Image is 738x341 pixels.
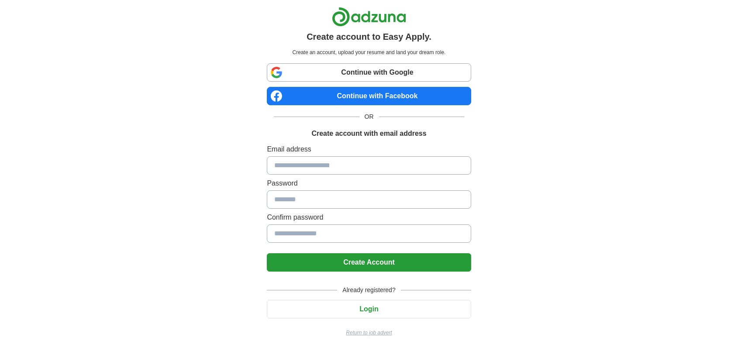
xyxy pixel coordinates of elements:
[267,253,471,272] button: Create Account
[267,329,471,337] a: Return to job advert
[311,128,426,139] h1: Create account with email address
[267,144,471,155] label: Email address
[267,305,471,313] a: Login
[269,48,469,56] p: Create an account, upload your resume and land your dream role.
[267,87,471,105] a: Continue with Facebook
[307,30,431,43] h1: Create account to Easy Apply.
[267,63,471,82] a: Continue with Google
[332,7,406,27] img: Adzuna logo
[267,178,471,189] label: Password
[337,286,400,295] span: Already registered?
[359,112,379,121] span: OR
[267,300,471,318] button: Login
[267,212,471,223] label: Confirm password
